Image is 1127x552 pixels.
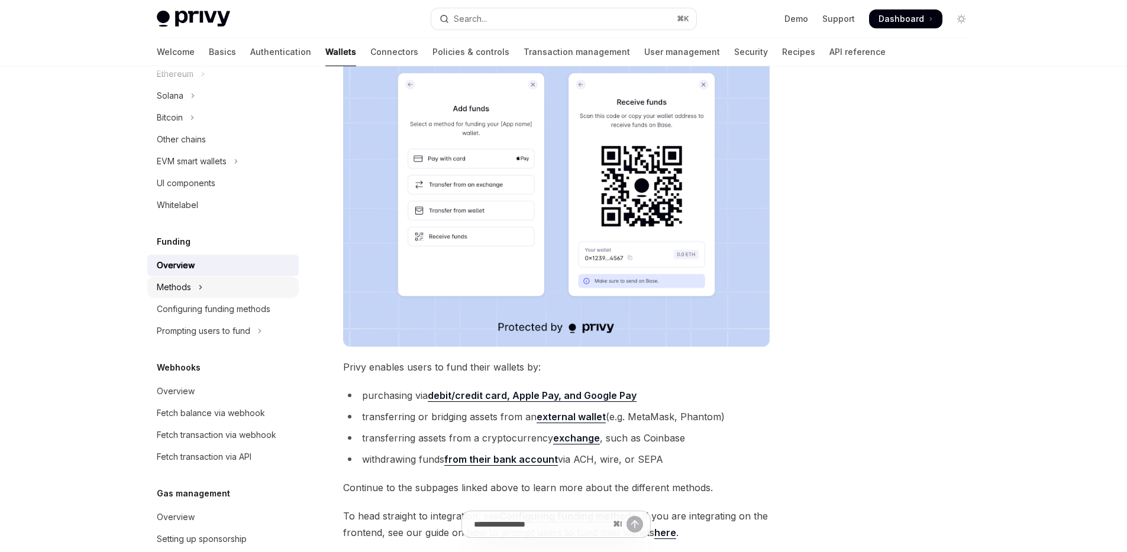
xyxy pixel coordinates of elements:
[157,89,183,103] div: Solana
[343,479,770,496] span: Continue to the subpages linked above to learn more about the different methods.
[432,38,509,66] a: Policies & controls
[147,381,299,402] a: Overview
[782,38,815,66] a: Recipes
[343,43,770,347] img: images/Funding.png
[157,154,227,168] div: EVM smart wallets
[147,129,299,150] a: Other chains
[784,13,808,25] a: Demo
[343,387,770,404] li: purchasing via
[147,277,299,298] button: Toggle Methods section
[370,38,418,66] a: Connectors
[157,428,276,442] div: Fetch transaction via webhook
[157,510,195,524] div: Overview
[627,516,643,532] button: Send message
[879,13,924,25] span: Dashboard
[147,402,299,424] a: Fetch balance via webhook
[147,298,299,320] a: Configuring funding methods
[147,255,299,276] a: Overview
[147,320,299,342] button: Toggle Prompting users to fund section
[444,453,558,466] a: from their bank account
[157,235,190,249] h5: Funding
[553,432,600,444] strong: exchange
[343,451,770,467] li: withdrawing funds via ACH, wire, or SEPA
[147,85,299,106] button: Toggle Solana section
[157,176,215,190] div: UI components
[147,151,299,172] button: Toggle EVM smart wallets section
[147,173,299,194] a: UI components
[157,38,195,66] a: Welcome
[343,359,770,375] span: Privy enables users to fund their wallets by:
[343,430,770,446] li: transferring assets from a cryptocurrency , such as Coinbase
[428,389,637,402] a: debit/credit card, Apple Pay, and Google Pay
[157,258,195,272] div: Overview
[147,528,299,550] a: Setting up sponsorship
[250,38,311,66] a: Authentication
[157,406,265,420] div: Fetch balance via webhook
[644,38,720,66] a: User management
[157,486,230,501] h5: Gas management
[157,132,206,147] div: Other chains
[147,446,299,467] a: Fetch transaction via API
[869,9,942,28] a: Dashboard
[677,14,689,24] span: ⌘ K
[147,506,299,528] a: Overview
[157,532,247,546] div: Setting up sponsorship
[474,511,608,537] input: Ask a question...
[734,38,768,66] a: Security
[157,384,195,398] div: Overview
[822,13,855,25] a: Support
[952,9,971,28] button: Toggle dark mode
[157,198,198,212] div: Whitelabel
[209,38,236,66] a: Basics
[454,12,487,26] div: Search...
[343,408,770,425] li: transferring or bridging assets from an (e.g. MetaMask, Phantom)
[537,411,606,423] strong: external wallet
[553,432,600,444] a: exchange
[157,302,270,316] div: Configuring funding methods
[157,280,191,294] div: Methods
[325,38,356,66] a: Wallets
[524,38,630,66] a: Transaction management
[537,411,606,423] a: external wallet
[157,450,251,464] div: Fetch transaction via API
[431,8,696,30] button: Open search
[147,107,299,128] button: Toggle Bitcoin section
[157,324,250,338] div: Prompting users to fund
[157,361,201,375] h5: Webhooks
[157,111,183,125] div: Bitcoin
[157,11,230,27] img: light logo
[147,194,299,216] a: Whitelabel
[147,424,299,446] a: Fetch transaction via webhook
[829,38,886,66] a: API reference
